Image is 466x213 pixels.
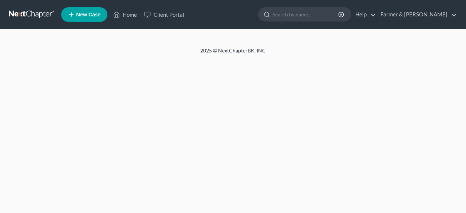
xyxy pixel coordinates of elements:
span: New Case [76,12,100,17]
div: 2025 © NextChapterBK, INC [25,47,441,60]
a: Home [110,8,141,21]
input: Search by name... [273,8,339,21]
a: Farmer & [PERSON_NAME] [377,8,457,21]
a: Client Portal [141,8,188,21]
a: Help [352,8,376,21]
